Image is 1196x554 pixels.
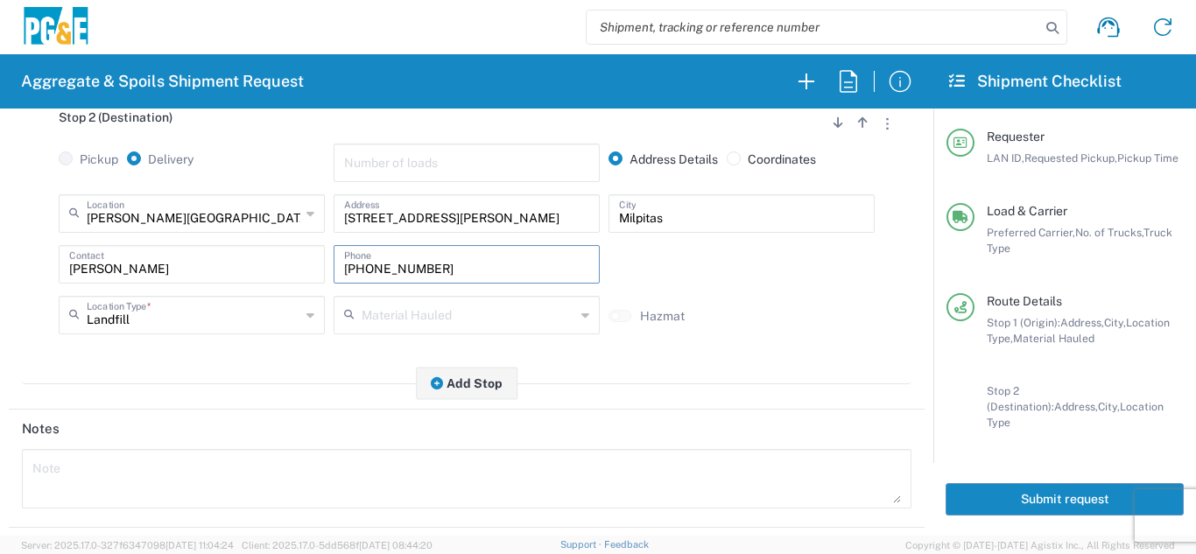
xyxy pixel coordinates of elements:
[946,483,1184,515] button: Submit request
[905,537,1175,553] span: Copyright © [DATE]-[DATE] Agistix Inc., All Rights Reserved
[21,71,304,92] h2: Aggregate & Spoils Shipment Request
[1117,151,1178,165] span: Pickup Time
[59,110,172,124] span: Stop 2 (Destination)
[949,71,1122,92] h2: Shipment Checklist
[987,226,1075,239] span: Preferred Carrier,
[1075,226,1143,239] span: No. of Trucks,
[359,540,433,550] span: [DATE] 08:44:20
[987,151,1024,165] span: LAN ID,
[640,308,685,324] label: Hazmat
[587,11,1040,44] input: Shipment, tracking or reference number
[1060,316,1104,329] span: Address,
[1104,316,1126,329] span: City,
[987,294,1062,308] span: Route Details
[604,539,649,550] a: Feedback
[987,204,1067,218] span: Load & Carrier
[609,151,718,167] label: Address Details
[165,540,234,550] span: [DATE] 11:04:24
[987,130,1045,144] span: Requester
[987,384,1054,413] span: Stop 2 (Destination):
[21,540,234,550] span: Server: 2025.17.0-327f6347098
[242,540,433,550] span: Client: 2025.17.0-5dd568f
[21,7,91,48] img: pge
[987,316,1060,329] span: Stop 1 (Origin):
[1098,400,1120,413] span: City,
[416,367,517,399] button: Add Stop
[1054,400,1098,413] span: Address,
[22,420,60,438] h2: Notes
[560,539,604,550] a: Support
[727,151,816,167] label: Coordinates
[1024,151,1117,165] span: Requested Pickup,
[1013,332,1094,345] span: Material Hauled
